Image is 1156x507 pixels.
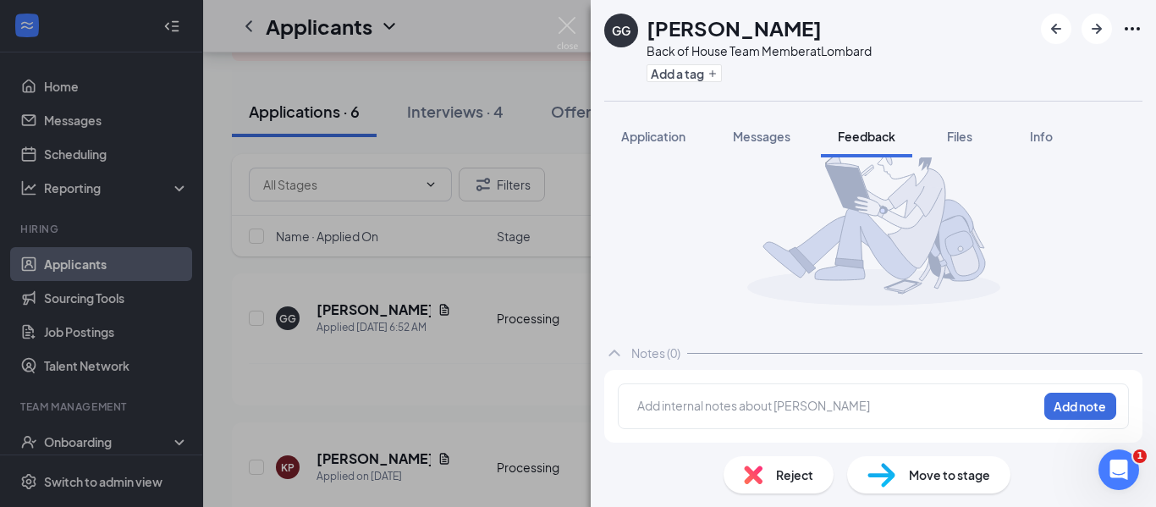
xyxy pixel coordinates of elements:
[621,129,685,144] span: Application
[838,129,895,144] span: Feedback
[647,42,872,59] div: Back of House Team Member at Lombard
[1046,19,1066,39] svg: ArrowLeftNew
[612,22,630,39] div: GG
[1082,14,1112,44] button: ArrowRight
[707,69,718,79] svg: Plus
[733,129,790,144] span: Messages
[776,466,813,484] span: Reject
[1030,129,1053,144] span: Info
[747,118,1000,306] img: takingNoteManImg
[1041,14,1071,44] button: ArrowLeftNew
[1122,19,1142,39] svg: Ellipses
[1133,449,1147,463] span: 1
[947,129,972,144] span: Files
[909,466,990,484] span: Move to stage
[1087,19,1107,39] svg: ArrowRight
[647,14,822,42] h1: [PERSON_NAME]
[1098,449,1139,490] iframe: Intercom live chat
[631,344,680,361] div: Notes (0)
[647,64,722,82] button: PlusAdd a tag
[604,343,625,363] svg: ChevronUp
[1044,393,1116,420] button: Add note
